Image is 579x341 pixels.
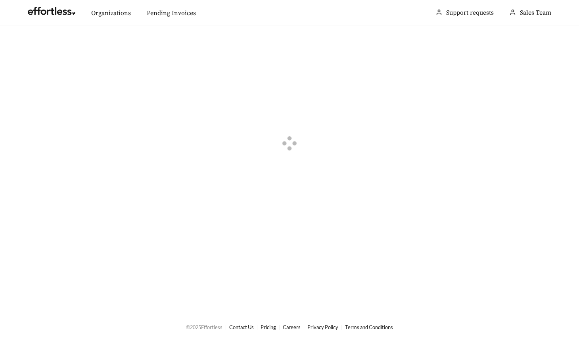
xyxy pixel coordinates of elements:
a: Careers [283,324,301,330]
span: © 2025 Effortless [186,324,222,330]
a: Organizations [91,9,131,17]
a: Privacy Policy [307,324,338,330]
a: Pending Invoices [147,9,196,17]
a: Terms and Conditions [345,324,393,330]
a: Support requests [446,9,494,17]
span: Sales Team [520,9,551,17]
a: Contact Us [229,324,254,330]
a: Pricing [261,324,276,330]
